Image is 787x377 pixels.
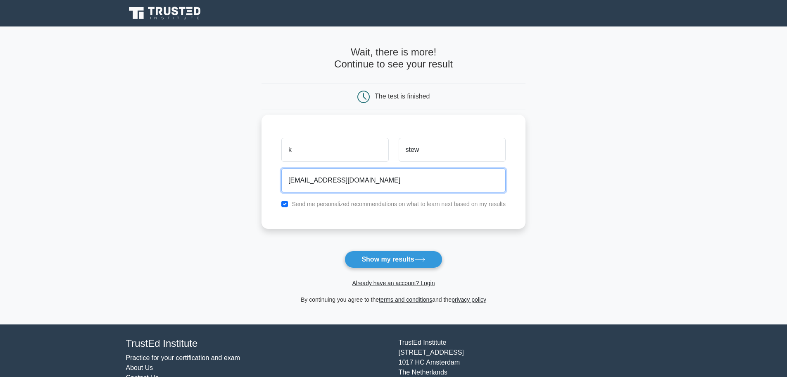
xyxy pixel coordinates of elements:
a: About Us [126,364,153,371]
a: Practice for your certification and exam [126,354,240,361]
a: terms and conditions [379,296,432,303]
input: First name [281,138,388,162]
input: Email [281,168,506,192]
input: Last name [399,138,506,162]
a: privacy policy [452,296,486,303]
div: By continuing you agree to the and the [257,295,530,305]
h4: TrustEd Institute [126,338,389,350]
button: Show my results [345,251,442,268]
h4: Wait, there is more! Continue to see your result [262,46,525,70]
label: Send me personalized recommendations on what to learn next based on my results [292,201,506,207]
a: Already have an account? Login [352,280,435,286]
div: The test is finished [375,93,430,100]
